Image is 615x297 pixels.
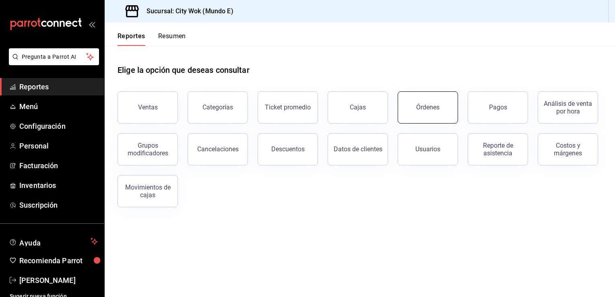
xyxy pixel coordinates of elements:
[19,140,98,151] span: Personal
[118,64,250,76] h1: Elige la opción que deseas consultar
[6,58,99,67] a: Pregunta a Parrot AI
[19,81,98,92] span: Reportes
[328,133,388,165] button: Datos de clientes
[188,91,248,124] button: Categorías
[350,103,366,111] div: Cajas
[415,145,440,153] div: Usuarios
[158,32,186,46] button: Resumen
[543,100,593,115] div: Análisis de venta por hora
[19,200,98,210] span: Suscripción
[538,133,598,165] button: Costos y márgenes
[19,275,98,286] span: [PERSON_NAME]
[271,145,305,153] div: Descuentos
[19,160,98,171] span: Facturación
[398,91,458,124] button: Órdenes
[118,133,178,165] button: Grupos modificadores
[118,32,145,46] button: Reportes
[118,32,186,46] div: navigation tabs
[489,103,507,111] div: Pagos
[197,145,239,153] div: Cancelaciones
[473,142,523,157] div: Reporte de asistencia
[19,101,98,112] span: Menú
[538,91,598,124] button: Análisis de venta por hora
[543,142,593,157] div: Costos y márgenes
[188,133,248,165] button: Cancelaciones
[398,133,458,165] button: Usuarios
[19,121,98,132] span: Configuración
[89,21,95,27] button: open_drawer_menu
[140,6,233,16] h3: Sucursal: City Wok (Mundo E)
[328,91,388,124] button: Cajas
[19,237,87,246] span: Ayuda
[123,142,173,157] div: Grupos modificadores
[138,103,158,111] div: Ventas
[19,255,98,266] span: Recomienda Parrot
[9,48,99,65] button: Pregunta a Parrot AI
[118,91,178,124] button: Ventas
[468,91,528,124] button: Pagos
[468,133,528,165] button: Reporte de asistencia
[118,175,178,207] button: Movimientos de cajas
[258,91,318,124] button: Ticket promedio
[22,53,87,61] span: Pregunta a Parrot AI
[416,103,440,111] div: Órdenes
[334,145,382,153] div: Datos de clientes
[258,133,318,165] button: Descuentos
[265,103,311,111] div: Ticket promedio
[19,180,98,191] span: Inventarios
[123,184,173,199] div: Movimientos de cajas
[202,103,233,111] div: Categorías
